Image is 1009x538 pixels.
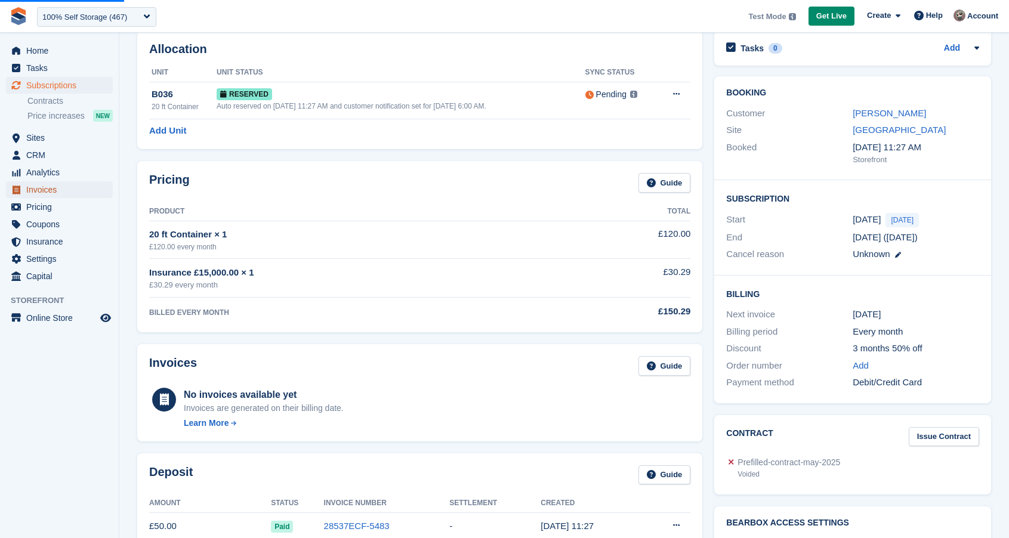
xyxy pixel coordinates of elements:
[926,10,943,21] span: Help
[726,376,853,389] div: Payment method
[816,10,847,22] span: Get Live
[726,342,853,355] div: Discount
[26,251,98,267] span: Settings
[809,7,854,26] a: Get Live
[853,154,979,166] div: Storefront
[563,259,690,298] td: £30.29
[6,310,113,326] a: menu
[6,199,113,215] a: menu
[324,494,450,513] th: Invoice Number
[6,268,113,285] a: menu
[149,307,563,318] div: BILLED EVERY MONTH
[26,147,98,163] span: CRM
[184,417,229,429] div: Learn More
[853,325,979,339] div: Every month
[10,7,27,25] img: stora-icon-8386f47178a22dfd0bd8f6a31ec36ba5ce8667c1dd55bd0f319d3a0aa187defe.svg
[726,518,979,528] h2: BearBox Access Settings
[42,11,127,23] div: 100% Self Storage (467)
[184,388,344,402] div: No invoices available yet
[271,521,293,533] span: Paid
[541,521,594,531] time: 2025-09-01 10:27:57 UTC
[6,216,113,233] a: menu
[26,129,98,146] span: Sites
[184,402,344,415] div: Invoices are generated on their billing date.
[853,232,918,242] span: [DATE] ([DATE])
[26,310,98,326] span: Online Store
[738,456,840,469] div: Prefilled-contract-may-2025
[26,216,98,233] span: Coupons
[944,42,960,55] a: Add
[748,11,786,23] span: Test Mode
[26,181,98,198] span: Invoices
[740,43,764,54] h2: Tasks
[726,107,853,120] div: Customer
[769,43,782,54] div: 0
[324,521,390,531] a: 28537ECF-5483
[726,192,979,204] h2: Subscription
[853,308,979,321] div: [DATE]
[184,417,344,429] a: Learn More
[149,494,271,513] th: Amount
[596,88,627,101] div: Pending
[93,110,113,122] div: NEW
[27,110,85,122] span: Price increases
[152,88,217,101] div: B036
[738,469,840,480] div: Voided
[867,10,891,21] span: Create
[563,221,690,258] td: £120.00
[217,88,272,100] span: Reserved
[149,228,563,242] div: 20 ft Container × 1
[638,356,691,376] a: Guide
[726,141,853,166] div: Booked
[541,494,642,513] th: Created
[726,123,853,137] div: Site
[6,181,113,198] a: menu
[726,248,853,261] div: Cancel reason
[726,427,773,447] h2: Contract
[638,173,691,193] a: Guide
[638,465,691,485] a: Guide
[726,308,853,321] div: Next invoice
[563,202,690,221] th: Total
[11,295,119,307] span: Storefront
[954,10,965,21] img: Cristina (100%)
[152,101,217,112] div: 20 ft Container
[967,10,998,22] span: Account
[271,494,323,513] th: Status
[726,287,979,299] h2: Billing
[6,129,113,146] a: menu
[726,359,853,373] div: Order number
[909,427,979,447] a: Issue Contract
[217,63,585,82] th: Unit Status
[853,108,926,118] a: [PERSON_NAME]
[26,233,98,250] span: Insurance
[149,356,197,376] h2: Invoices
[853,342,979,355] div: 3 months 50% off
[6,42,113,59] a: menu
[630,91,637,98] img: icon-info-grey-7440780725fd019a000dd9b08b2336e03edf1995a4989e88bcd33f0948082b44.svg
[885,213,919,227] span: [DATE]
[726,231,853,245] div: End
[149,63,217,82] th: Unit
[6,164,113,181] a: menu
[149,124,186,138] a: Add Unit
[149,202,563,221] th: Product
[726,213,853,227] div: Start
[149,242,563,252] div: £120.00 every month
[98,311,113,325] a: Preview store
[27,109,113,122] a: Price increases NEW
[789,13,796,20] img: icon-info-grey-7440780725fd019a000dd9b08b2336e03edf1995a4989e88bcd33f0948082b44.svg
[26,60,98,76] span: Tasks
[26,77,98,94] span: Subscriptions
[149,266,563,280] div: Insurance £15,000.00 × 1
[853,376,979,389] div: Debit/Credit Card
[6,147,113,163] a: menu
[149,279,563,291] div: £30.29 every month
[853,249,890,259] span: Unknown
[149,173,190,193] h2: Pricing
[6,77,113,94] a: menu
[26,42,98,59] span: Home
[27,95,113,107] a: Contracts
[853,141,979,154] div: [DATE] 11:27 AM
[26,199,98,215] span: Pricing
